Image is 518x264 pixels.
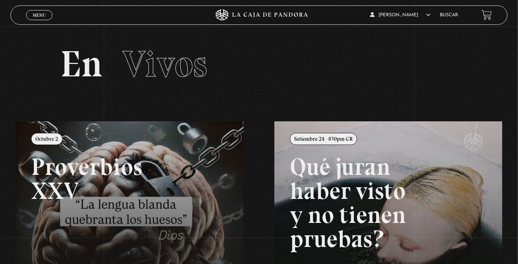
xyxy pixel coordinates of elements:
span: Menu [33,13,45,17]
span: [PERSON_NAME] [370,13,431,17]
span: Vivos [122,42,207,86]
h2: En [60,46,458,83]
span: Cerrar [30,19,48,24]
a: Buscar [440,13,458,17]
a: View your shopping cart [481,10,492,20]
